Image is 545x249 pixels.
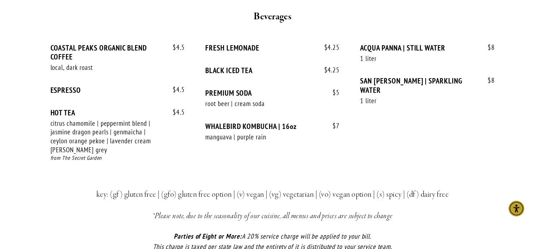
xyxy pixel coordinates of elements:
span: 4.5 [166,43,185,52]
div: HOT TEA [51,108,185,117]
div: FRESH LEMONADE [205,43,340,52]
em: *Please note, due to the seasonality of our cuisine, all menus and prices are subject to change [152,211,393,221]
div: root beer | cream soda [205,99,319,108]
div: WHALEBIRD KOMBUCHA | 16oz [205,122,340,131]
div: manguava | purple rain [205,133,319,142]
span: $ [173,85,176,94]
span: $ [333,88,336,97]
div: 1 liter [360,54,474,63]
div: SAN [PERSON_NAME] | SPARKLING WATER [360,76,494,94]
span: $ [333,121,336,130]
span: $ [488,76,491,85]
span: 5 [325,88,340,97]
div: Accessibility Menu [508,201,524,216]
div: from The Secret Garden [51,154,185,162]
em: Parties of Eight or More: [174,232,242,240]
span: 8 [481,76,495,85]
span: $ [173,43,176,52]
div: BLACK ICED TEA [205,66,340,75]
span: 4.25 [317,66,340,74]
div: ACQUA PANNA | STILL WATER [360,43,494,52]
div: 1 liter [360,96,474,105]
div: PREMIUM SODA [205,88,340,97]
span: 4.5 [166,108,185,116]
span: 7 [325,122,340,130]
div: citrus chamomile | peppermint blend | jasmine dragon pearls | genmaicha | ceylon orange pekoe | l... [51,119,164,154]
span: 8 [481,43,495,52]
span: 4.5 [166,86,185,94]
span: $ [488,43,491,52]
strong: Beverages [254,10,291,23]
div: local, dark roast [51,63,164,72]
div: COASTAL PEAKS ORGANIC BLEND COFFEE [51,43,185,61]
h3: key: (gf) gluten free | (gfo) gluten free option | (v) vegan | (vg) vegetarian | (vo) vegan optio... [64,188,482,201]
span: $ [324,43,328,52]
span: $ [324,66,328,74]
div: ESPRESSO [51,86,185,95]
span: $ [173,108,176,116]
span: 4.25 [317,43,340,52]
